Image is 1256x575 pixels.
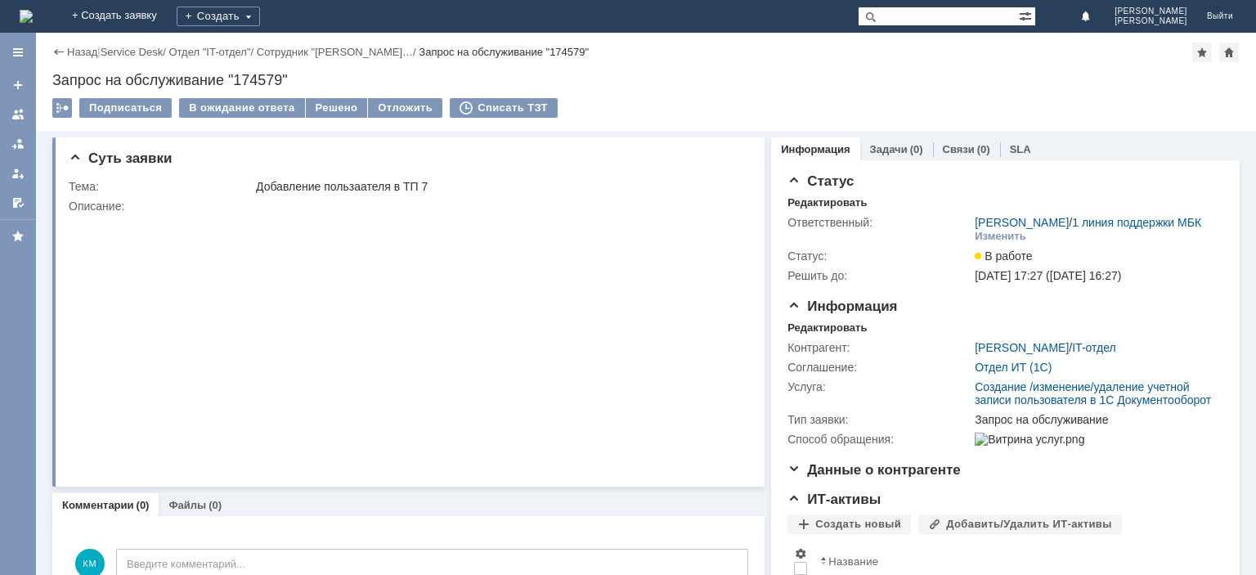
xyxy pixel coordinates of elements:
a: IT-отдел [1072,341,1115,354]
div: Описание: [69,200,745,213]
div: (0) [209,499,222,511]
div: / [257,46,419,58]
span: В работе [975,249,1032,263]
span: Данные о контрагенте [787,462,961,478]
span: [DATE] 17:27 ([DATE] 16:27) [975,269,1121,282]
div: Изменить [975,230,1026,243]
a: Создание /изменение/удаление учетной записи пользователя в 1С Документооборот [975,380,1211,407]
div: Статус: [787,249,971,263]
a: Мои заявки [5,160,31,186]
a: Заявки на командах [5,101,31,128]
div: Работа с массовостью [52,98,72,118]
div: Сделать домашней страницей [1219,43,1239,62]
a: Перейти на домашнюю страницу [20,10,33,23]
a: [PERSON_NAME] [975,216,1069,229]
a: SLA [1010,143,1031,155]
div: Название [828,555,878,568]
a: 1 линия поддержки МБК [1072,216,1201,229]
div: Ответственный: [787,216,971,229]
a: Сотрудник "[PERSON_NAME]… [257,46,413,58]
div: Создать [177,7,260,26]
span: Суть заявки [69,150,172,166]
div: Соглашение: [787,361,971,374]
a: Service Desk [101,46,164,58]
div: | [97,45,100,57]
a: Файлы [168,499,206,511]
div: Редактировать [787,321,867,335]
img: logo [20,10,33,23]
div: Добавить в избранное [1192,43,1212,62]
div: Тип заявки: [787,413,971,426]
a: [PERSON_NAME] [975,341,1069,354]
a: Информация [781,143,850,155]
div: Контрагент: [787,341,971,354]
span: Настройки [794,547,807,560]
a: Заявки в моей ответственности [5,131,31,157]
div: Услуга: [787,380,971,393]
div: Запрос на обслуживание "174579" [419,46,589,58]
div: Тема: [69,180,253,193]
div: Решить до: [787,269,971,282]
a: Связи [943,143,975,155]
span: [PERSON_NAME] [1115,7,1187,16]
div: / [975,341,1115,354]
div: / [168,46,256,58]
a: Отдел "IT-отдел" [168,46,250,58]
div: Редактировать [787,196,867,209]
div: Запрос на обслуживание [975,413,1215,426]
span: ИТ-активы [787,492,881,507]
a: Мои согласования [5,190,31,216]
a: Создать заявку [5,72,31,98]
a: Комментарии [62,499,134,511]
span: Статус [787,173,854,189]
a: Задачи [870,143,908,155]
div: (0) [137,499,150,511]
a: Назад [67,46,97,58]
div: / [975,216,1201,229]
span: Информация [787,299,897,314]
div: / [101,46,169,58]
div: (0) [977,143,990,155]
div: Запрос на обслуживание "174579" [52,72,1240,88]
div: Способ обращения: [787,433,971,446]
div: Добавление пользаателя в ТП 7 [256,180,742,193]
a: Отдел ИТ (1С) [975,361,1052,374]
span: [PERSON_NAME] [1115,16,1187,26]
div: (0) [910,143,923,155]
span: Расширенный поиск [1019,7,1035,23]
img: Витрина услуг.png [975,433,1084,446]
